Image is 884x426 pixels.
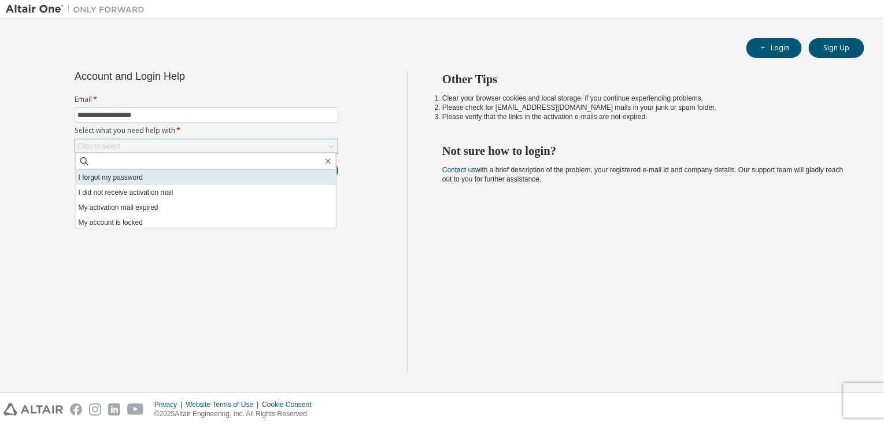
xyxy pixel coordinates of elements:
[442,112,844,121] li: Please verify that the links in the activation e-mails are not expired.
[154,400,186,409] div: Privacy
[442,94,844,103] li: Clear your browser cookies and local storage, if you continue experiencing problems.
[442,143,844,158] h2: Not sure how to login?
[75,126,338,135] label: Select what you need help with
[75,95,338,104] label: Email
[746,38,802,58] button: Login
[809,38,864,58] button: Sign Up
[442,166,844,183] span: with a brief description of the problem, your registered e-mail id and company details. Our suppo...
[186,400,262,409] div: Website Terms of Use
[76,170,336,185] li: I forgot my password
[442,72,844,87] h2: Other Tips
[3,403,63,416] img: altair_logo.svg
[108,403,120,416] img: linkedin.svg
[75,139,338,153] div: Click to select
[262,400,318,409] div: Cookie Consent
[127,403,144,416] img: youtube.svg
[6,3,150,15] img: Altair One
[70,403,82,416] img: facebook.svg
[442,103,844,112] li: Please check for [EMAIL_ADDRESS][DOMAIN_NAME] mails in your junk or spam folder.
[75,72,286,81] div: Account and Login Help
[77,142,120,151] div: Click to select
[89,403,101,416] img: instagram.svg
[442,166,475,174] a: Contact us
[154,409,319,419] p: © 2025 Altair Engineering, Inc. All Rights Reserved.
